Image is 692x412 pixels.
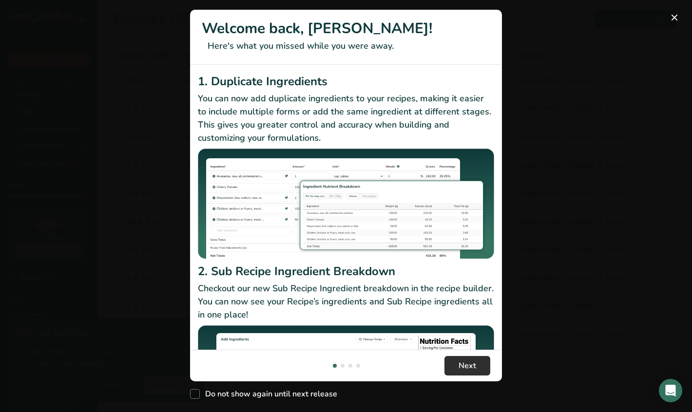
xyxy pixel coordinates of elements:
span: Next [459,360,476,372]
span: Do not show again until next release [200,389,337,399]
p: Here's what you missed while you were away. [202,39,490,53]
h2: 2. Sub Recipe Ingredient Breakdown [198,262,494,280]
h2: 1. Duplicate Ingredients [198,73,494,90]
h1: Welcome back, [PERSON_NAME]! [202,18,490,39]
div: Open Intercom Messenger [659,379,682,402]
img: Duplicate Ingredients [198,149,494,259]
p: Checkout our new Sub Recipe Ingredient breakdown in the recipe builder. You can now see your Reci... [198,282,494,321]
button: Next [444,356,490,375]
p: You can now add duplicate ingredients to your recipes, making it easier to include multiple forms... [198,92,494,145]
